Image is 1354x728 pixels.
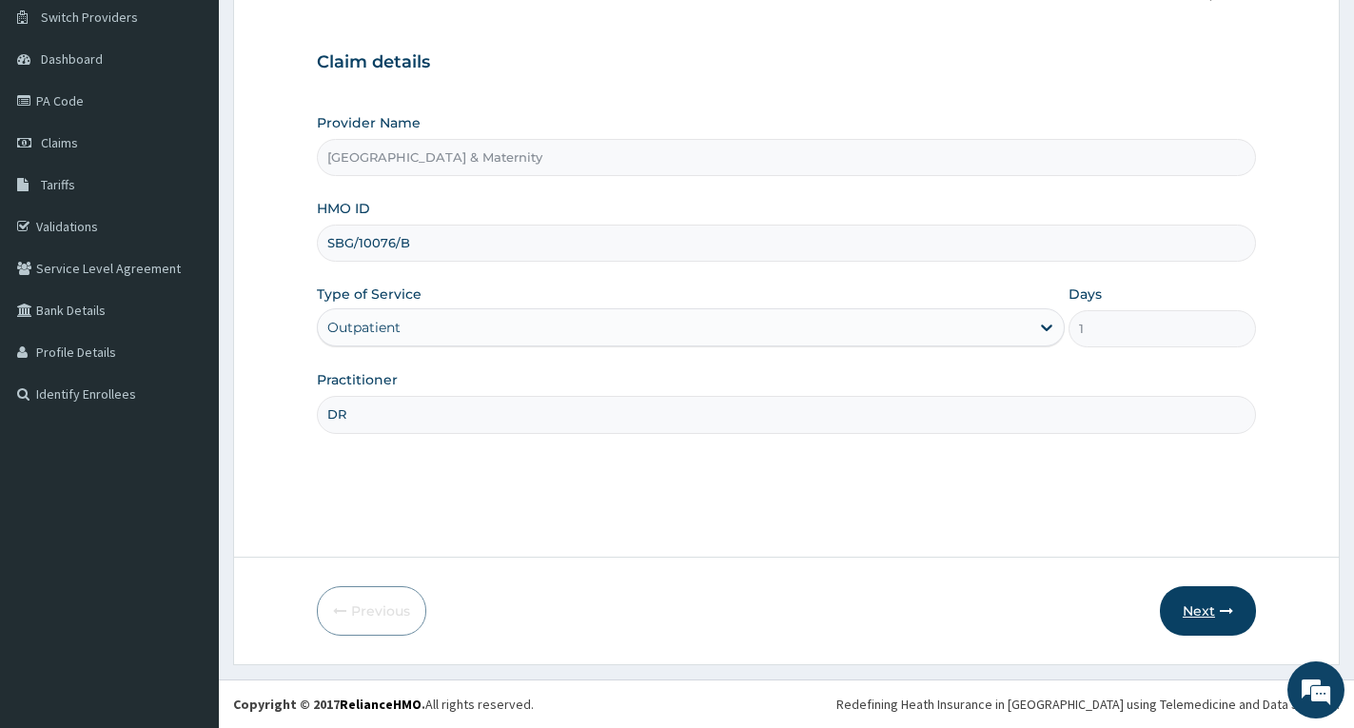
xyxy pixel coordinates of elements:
[41,9,138,26] span: Switch Providers
[219,679,1354,728] footer: All rights reserved.
[317,113,421,132] label: Provider Name
[1160,586,1256,636] button: Next
[233,696,425,713] strong: Copyright © 2017 .
[317,370,398,389] label: Practitioner
[836,695,1340,714] div: Redefining Heath Insurance in [GEOGRAPHIC_DATA] using Telemedicine and Data Science!
[317,285,422,304] label: Type of Service
[1069,285,1102,304] label: Days
[317,396,1256,433] input: Enter Name
[317,225,1256,262] input: Enter HMO ID
[41,50,103,68] span: Dashboard
[317,586,426,636] button: Previous
[41,176,75,193] span: Tariffs
[317,199,370,218] label: HMO ID
[41,134,78,151] span: Claims
[327,318,401,337] div: Outpatient
[340,696,422,713] a: RelianceHMO
[317,52,1256,73] h3: Claim details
